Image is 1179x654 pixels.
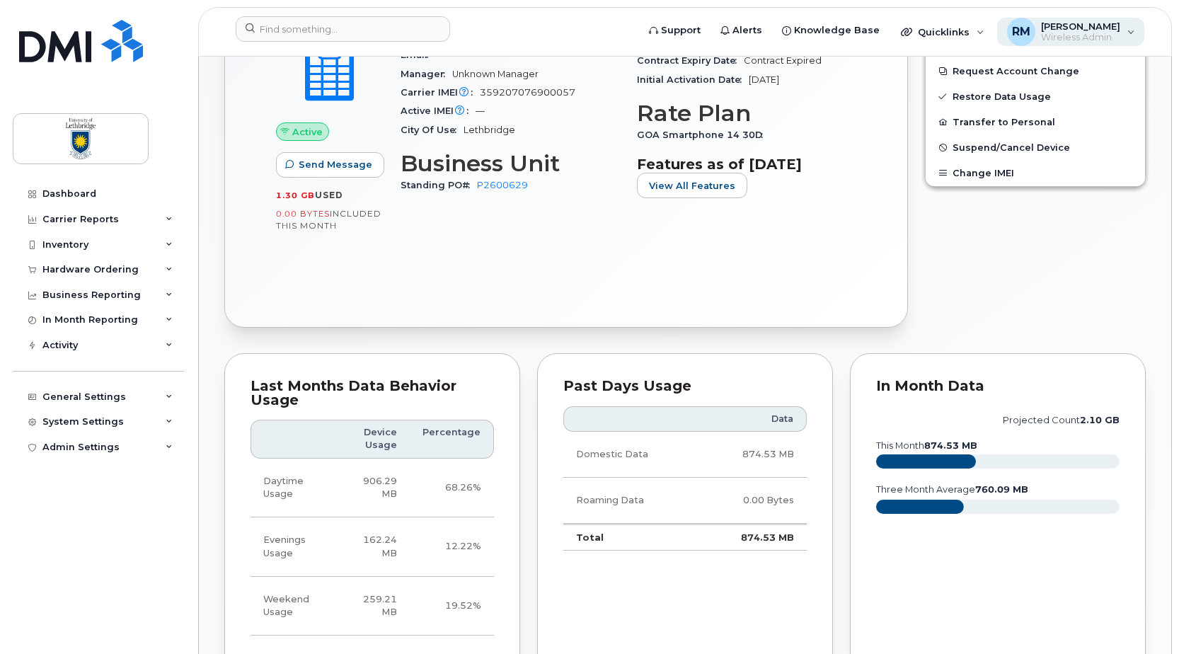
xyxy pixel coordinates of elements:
div: Past Days Usage [563,379,807,394]
span: GOA Smartphone 14 30D [637,130,770,140]
span: Contract Expiry Date [637,55,744,66]
td: 68.26% [410,459,494,518]
span: 359207076900057 [480,87,575,98]
td: Total [563,524,698,551]
td: 162.24 MB [335,517,410,577]
span: Lethbridge [464,125,515,135]
tspan: 874.53 MB [924,440,977,451]
td: Daytime Usage [251,459,335,518]
button: Send Message [276,152,384,178]
text: projected count [1003,415,1120,425]
div: Last Months Data Behavior Usage [251,379,494,407]
h3: Rate Plan [637,101,856,126]
text: this month [875,440,977,451]
div: Quicklinks [891,18,994,46]
a: Alerts [711,16,772,45]
button: Transfer to Personal [926,109,1145,134]
tr: Weekdays from 6:00pm to 8:00am [251,517,494,577]
td: 874.53 MB [698,524,807,551]
a: Support [639,16,711,45]
td: Evenings Usage [251,517,335,577]
td: 0.00 Bytes [698,478,807,524]
span: City Of Use [401,125,464,135]
span: Alerts [732,23,762,38]
span: used [315,190,343,200]
td: 906.29 MB [335,459,410,518]
a: Knowledge Base [772,16,890,45]
td: Roaming Data [563,478,698,524]
span: Support [661,23,701,38]
button: Suspend/Cancel Device [926,134,1145,160]
input: Find something... [236,16,450,42]
tspan: 760.09 MB [975,484,1028,495]
span: [DATE] [749,74,779,85]
span: View All Features [649,179,735,193]
span: RM [1012,23,1030,40]
div: In Month Data [876,379,1120,394]
span: Quicklinks [918,26,970,38]
span: Manager [401,69,452,79]
h3: Features as of [DATE] [637,156,856,173]
span: 1.30 GB [276,190,315,200]
td: Domestic Data [563,432,698,478]
span: Contract Expired [744,55,822,66]
td: 259.21 MB [335,577,410,636]
button: Change IMEI [926,160,1145,185]
span: Unknown Manager [452,69,539,79]
span: Active IMEI [401,105,476,116]
span: included this month [276,208,381,231]
span: Initial Activation Date [637,74,749,85]
td: Weekend Usage [251,577,335,636]
text: three month average [875,484,1028,495]
th: Percentage [410,420,494,459]
span: — [476,105,485,116]
th: Data [698,406,807,432]
tspan: 2.10 GB [1080,415,1120,425]
td: 19.52% [410,577,494,636]
span: Standing PO# [401,180,477,190]
span: 0.00 Bytes [276,209,330,219]
a: P2600629 [477,180,528,190]
button: View All Features [637,173,747,198]
span: Send Message [299,158,372,171]
span: Suspend/Cancel Device [953,142,1070,153]
tr: Friday from 6:00pm to Monday 8:00am [251,577,494,636]
span: Carrier IMEI [401,87,480,98]
a: Restore Data Usage [926,84,1145,109]
td: 874.53 MB [698,432,807,478]
span: Wireless Admin [1041,32,1120,43]
h3: Business Unit [401,151,620,176]
button: Request Account Change [926,58,1145,84]
td: 12.22% [410,517,494,577]
span: Active [292,125,323,139]
span: Knowledge Base [794,23,880,38]
div: Rick Marczuk [997,18,1145,46]
th: Device Usage [335,420,410,459]
span: [PERSON_NAME] [1041,21,1120,32]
